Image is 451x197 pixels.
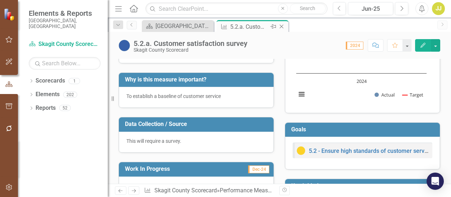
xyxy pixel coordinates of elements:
text: 2024 [357,78,367,84]
span: Dec-24 [248,165,269,173]
input: Search ClearPoint... [145,3,327,15]
a: [GEOGRAPHIC_DATA] Page [144,22,212,31]
span: Elements & Reports [29,9,101,18]
img: Caution [297,146,305,155]
h3: Why is this measure important? [125,76,270,83]
div: [GEOGRAPHIC_DATA] Page [155,22,212,31]
div: Skagit County Scorecard [134,47,247,53]
div: Jun-25 [350,5,391,13]
small: [GEOGRAPHIC_DATA], [GEOGRAPHIC_DATA] [29,18,101,29]
img: No Information [118,40,130,51]
a: Performance Measures [220,187,279,194]
h3: Key Initiatives [291,183,436,189]
h3: Work In Progress [125,166,223,172]
span: 2024 [346,42,363,50]
div: » » [144,187,274,195]
a: Skagit County Scorecard [29,40,101,48]
button: JJ [432,2,445,15]
input: Search Below... [29,57,101,70]
button: Show Target [403,92,423,98]
h3: Data Collection / Source [125,121,270,127]
a: Reports [36,104,56,112]
div: 1 [69,78,80,84]
div: 52 [59,105,71,111]
button: Search [290,4,326,14]
a: Skagit County Scorecard [154,187,217,194]
img: ClearPoint Strategy [4,8,16,21]
button: Show Actual [375,92,395,98]
a: Elements [36,90,60,99]
div: This will require a survey. [126,137,266,145]
div: 5.2.a. Customer satisfaction survey [230,22,269,31]
div: Open Intercom Messenger [427,173,444,190]
a: Scorecards [36,77,65,85]
button: Jun-25 [348,2,393,15]
span: Search [300,5,315,11]
button: View chart menu, Chart [297,89,307,99]
h3: Goals [291,126,436,133]
div: To establish a baseline of customer service [126,93,266,100]
div: 5.2.a. Customer satisfaction survey [134,39,247,47]
div: 202 [63,92,77,98]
